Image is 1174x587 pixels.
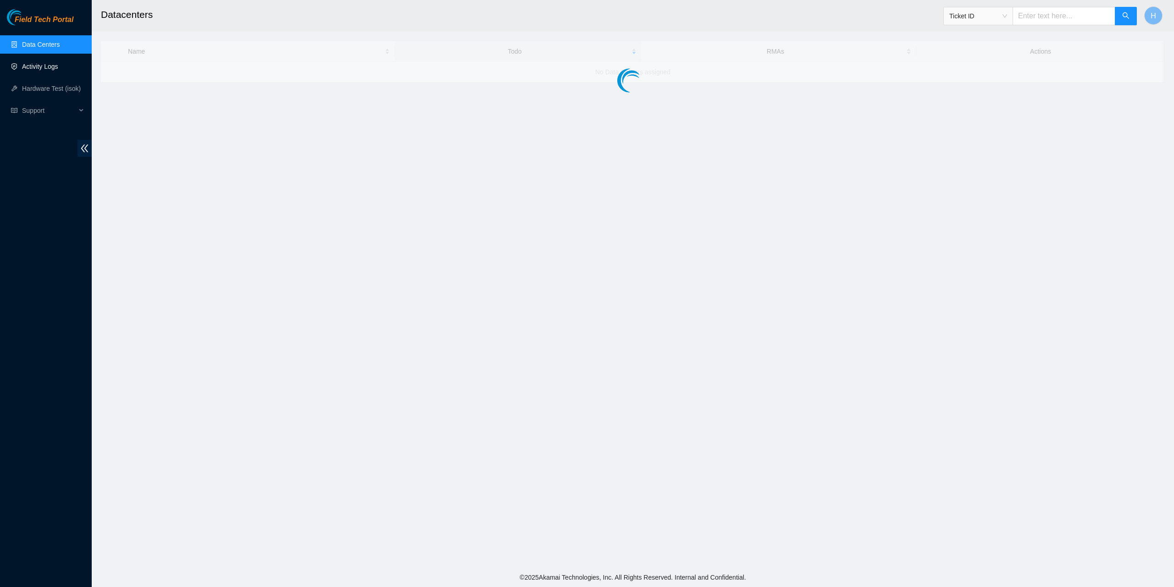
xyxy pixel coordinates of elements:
[78,140,92,157] span: double-left
[11,107,17,114] span: read
[7,9,46,25] img: Akamai Technologies
[1144,6,1163,25] button: H
[949,9,1007,23] span: Ticket ID
[1122,12,1130,21] span: search
[22,85,81,92] a: Hardware Test (isok)
[22,41,60,48] a: Data Centers
[92,568,1174,587] footer: © 2025 Akamai Technologies, Inc. All Rights Reserved. Internal and Confidential.
[7,17,73,28] a: Akamai TechnologiesField Tech Portal
[22,101,76,120] span: Support
[1151,10,1156,22] span: H
[1115,7,1137,25] button: search
[15,16,73,24] span: Field Tech Portal
[1013,7,1115,25] input: Enter text here...
[22,63,58,70] a: Activity Logs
